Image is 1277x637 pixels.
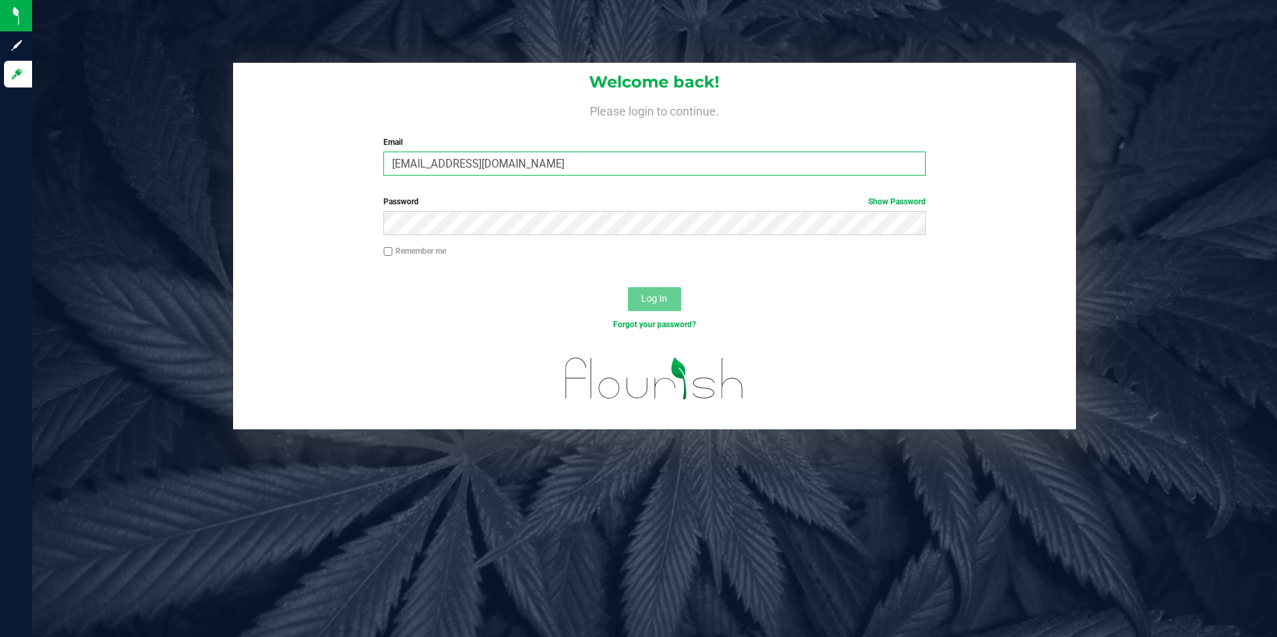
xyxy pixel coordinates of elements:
[10,39,23,52] inline-svg: Sign up
[383,197,419,206] span: Password
[383,245,446,257] label: Remember me
[233,101,1077,118] h4: Please login to continue.
[383,247,393,256] input: Remember me
[613,320,696,329] a: Forgot your password?
[641,293,667,304] span: Log In
[549,345,760,413] img: flourish_logo.svg
[383,136,926,148] label: Email
[868,197,926,206] a: Show Password
[10,67,23,81] inline-svg: Log in
[233,73,1077,91] h1: Welcome back!
[628,287,681,311] button: Log In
